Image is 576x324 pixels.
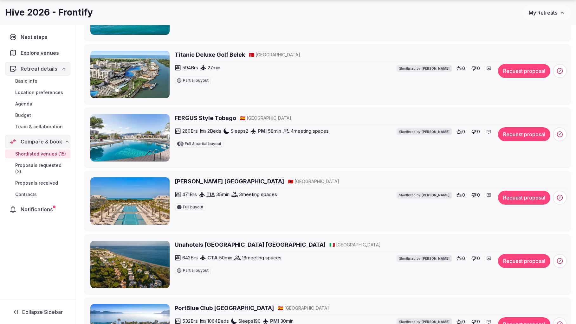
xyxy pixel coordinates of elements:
button: Request proposal [498,191,550,205]
span: Budget [15,112,31,118]
span: Explore venues [21,49,61,57]
span: 0 [477,65,480,72]
span: 🇹🇷 [249,52,254,57]
button: Request proposal [498,64,550,78]
button: 0 [469,191,482,200]
span: 0 [462,192,465,198]
button: 0 [455,254,467,263]
img: FERGUS Style Tobago [90,114,170,162]
span: [GEOGRAPHIC_DATA] [294,178,339,185]
button: 0 [469,64,482,73]
span: My Retreats [529,10,557,16]
span: Sleeps 2 [231,128,248,134]
span: [PERSON_NAME] [422,193,450,197]
span: 0 [477,129,480,135]
button: 🇮🇹 [329,242,335,248]
button: 🇪🇸 [278,305,283,311]
span: Retreat details [21,65,57,73]
span: 🇦🇱 [288,179,293,184]
span: [PERSON_NAME] [422,66,450,71]
img: Unahotels Naxos Beach Sicilia [90,241,170,288]
button: 0 [455,127,467,136]
span: 0 [462,129,465,135]
span: Partial buyout [183,79,209,82]
a: PMI [258,128,267,134]
span: 0 [462,255,465,262]
span: 471 Brs [182,191,197,198]
a: Contracts [5,190,70,199]
button: 0 [455,191,467,200]
span: 27 min [208,64,220,71]
span: Shortlisted venues (15) [15,151,66,157]
button: 0 [469,127,482,136]
span: [PERSON_NAME] [422,320,450,324]
div: Shortlisted by [397,128,452,135]
span: 16 meeting spaces [242,254,282,261]
span: Basic info [15,78,37,84]
span: 0 [462,65,465,72]
span: 4 meeting spaces [291,128,329,134]
button: 🇪🇸 [240,115,245,121]
span: Next steps [21,33,50,41]
button: 🇦🇱 [288,178,293,185]
span: Collapse Sidebar [22,309,63,315]
span: Partial buyout [183,269,209,272]
div: Shortlisted by [397,192,452,199]
span: Proposals requested (3) [15,162,68,175]
span: 260 Brs [182,128,198,134]
img: Titanic Deluxe Golf Belek [90,51,170,98]
a: Proposals received [5,179,70,187]
a: Budget [5,111,70,120]
a: PMI [270,318,279,324]
button: Request proposal [498,127,550,141]
span: 🇮🇹 [329,242,335,247]
span: [PERSON_NAME] [422,130,450,134]
span: 0 [477,255,480,262]
span: 2 Beds [207,128,221,134]
span: [PERSON_NAME] [422,256,450,261]
button: 0 [469,254,482,263]
div: Shortlisted by [397,255,452,262]
span: [GEOGRAPHIC_DATA] [336,242,381,248]
a: Titanic Deluxe Golf Belek [175,51,245,59]
span: 3 meeting spaces [239,191,277,198]
button: 🇹🇷 [249,52,254,58]
span: [GEOGRAPHIC_DATA] [247,115,291,121]
span: Contracts [15,191,37,198]
a: [PERSON_NAME] [GEOGRAPHIC_DATA] [175,177,284,185]
h2: PortBlue Club [GEOGRAPHIC_DATA] [175,304,274,312]
button: Request proposal [498,254,550,268]
a: Shortlisted venues (15) [5,149,70,158]
a: Proposals requested (3) [5,161,70,176]
a: Agenda [5,99,70,108]
span: Full buyout [183,205,203,209]
span: 58 min [268,128,281,134]
a: Basic info [5,77,70,86]
span: Agenda [15,101,32,107]
a: Location preferences [5,88,70,97]
a: FERGUS Style Tobago [175,114,236,122]
span: 50 min [219,254,232,261]
a: Unahotels [GEOGRAPHIC_DATA] [GEOGRAPHIC_DATA] [175,241,326,249]
span: Notifications [21,206,55,213]
a: Explore venues [5,46,70,60]
span: [GEOGRAPHIC_DATA] [284,305,329,311]
span: Team & collaboration [15,124,63,130]
span: Compare & book [21,138,62,145]
span: Full & partial buyout [185,142,221,146]
a: TIA [206,191,215,197]
h1: Hive 2026 - Frontify [5,6,93,19]
button: 0 [455,64,467,73]
a: Team & collaboration [5,122,70,131]
div: Shortlisted by [397,65,452,72]
img: Meliá Durres Albania [90,177,170,225]
span: 594 Brs [182,64,198,71]
span: 0 [477,192,480,198]
button: My Retreats [523,5,571,21]
span: Proposals received [15,180,58,186]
